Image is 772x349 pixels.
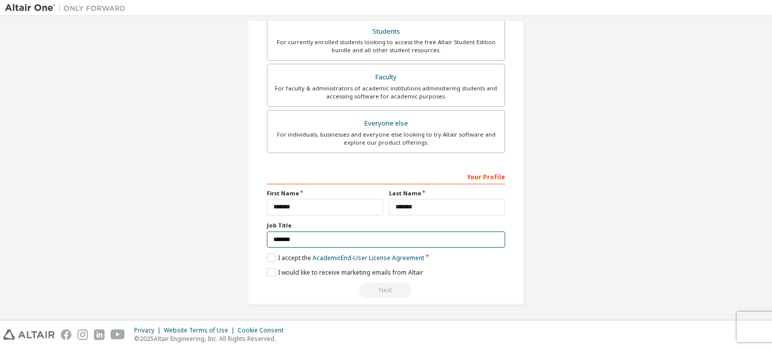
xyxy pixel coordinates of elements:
p: © 2025 Altair Engineering, Inc. All Rights Reserved. [134,334,289,343]
a: Academic End-User License Agreement [313,254,424,262]
label: I would like to receive marketing emails from Altair [267,268,423,277]
div: For currently enrolled students looking to access the free Altair Student Edition bundle and all ... [273,38,499,54]
div: Cookie Consent [238,326,289,334]
img: youtube.svg [111,329,125,340]
div: Everyone else [273,117,499,131]
div: Website Terms of Use [164,326,238,334]
img: facebook.svg [61,329,71,340]
div: Students [273,25,499,39]
img: altair_logo.svg [3,329,55,340]
img: instagram.svg [77,329,88,340]
label: First Name [267,189,383,197]
div: Privacy [134,326,164,334]
img: linkedin.svg [94,329,105,340]
div: Your Profile [267,168,505,184]
label: I accept the [267,254,424,262]
div: You need to provide your academic email [267,283,505,298]
div: For faculty & administrators of academic institutions administering students and accessing softwa... [273,84,499,100]
label: Last Name [389,189,505,197]
label: Job Title [267,221,505,229]
div: Faculty [273,70,499,84]
div: For individuals, businesses and everyone else looking to try Altair software and explore our prod... [273,131,499,147]
img: Altair One [5,3,131,13]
